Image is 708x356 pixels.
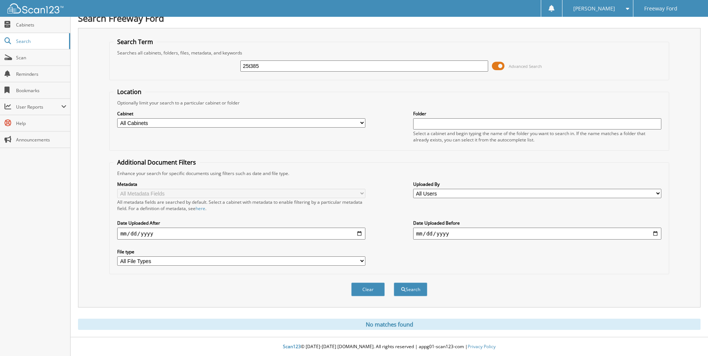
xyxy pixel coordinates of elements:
[16,54,66,61] span: Scan
[117,181,365,187] label: Metadata
[413,220,661,226] label: Date Uploaded Before
[16,22,66,28] span: Cabinets
[117,220,365,226] label: Date Uploaded After
[413,181,661,187] label: Uploaded By
[16,104,61,110] span: User Reports
[117,228,365,240] input: start
[113,100,665,106] div: Optionally limit your search to a particular cabinet or folder
[113,38,157,46] legend: Search Term
[113,170,665,177] div: Enhance your search for specific documents using filters such as date and file type.
[7,3,63,13] img: scan123-logo-white.svg
[413,110,661,117] label: Folder
[468,343,496,350] a: Privacy Policy
[16,87,66,94] span: Bookmarks
[117,199,365,212] div: All metadata fields are searched by default. Select a cabinet with metadata to enable filtering b...
[117,110,365,117] label: Cabinet
[113,88,145,96] legend: Location
[16,120,66,127] span: Help
[671,320,708,356] iframe: Chat Widget
[16,137,66,143] span: Announcements
[413,130,661,143] div: Select a cabinet and begin typing the name of the folder you want to search in. If the name match...
[16,71,66,77] span: Reminders
[78,12,701,24] h1: Search Freeway Ford
[117,249,365,255] label: File type
[16,38,65,44] span: Search
[351,282,385,296] button: Clear
[283,343,301,350] span: Scan123
[113,50,665,56] div: Searches all cabinets, folders, files, metadata, and keywords
[113,158,200,166] legend: Additional Document Filters
[644,6,677,11] span: Freeway Ford
[78,319,701,330] div: No matches found
[196,205,205,212] a: here
[413,228,661,240] input: end
[394,282,427,296] button: Search
[71,338,708,356] div: © [DATE]-[DATE] [DOMAIN_NAME]. All rights reserved | appg01-scan123-com |
[573,6,615,11] span: [PERSON_NAME]
[509,63,542,69] span: Advanced Search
